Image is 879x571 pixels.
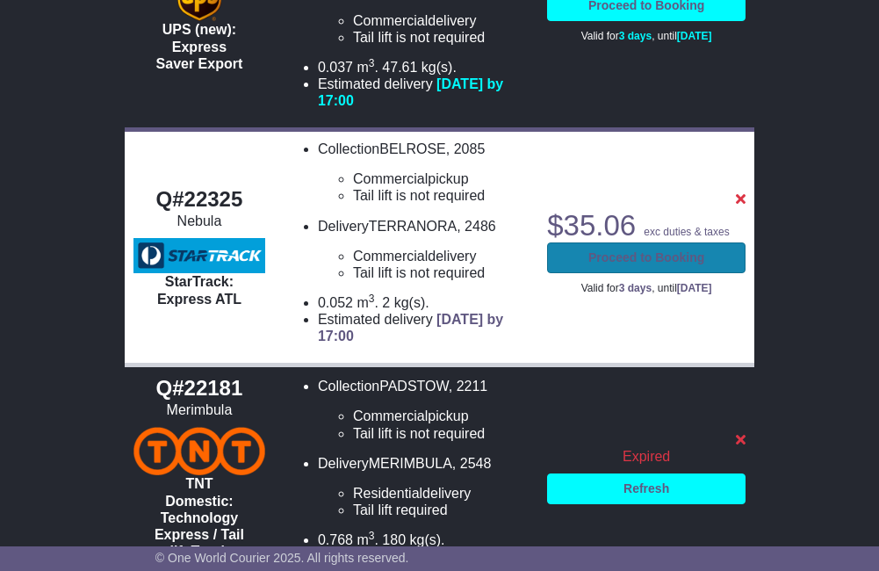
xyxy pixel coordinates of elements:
[353,408,530,424] li: pickup
[446,141,485,156] span: , 2085
[353,249,428,264] span: Commercial
[357,60,378,75] span: m .
[619,282,652,294] span: 3 days
[133,213,265,229] div: Nebula
[353,171,428,186] span: Commercial
[382,532,406,547] span: 180
[318,76,503,108] span: [DATE] by 17:00
[353,502,530,518] li: Tail lift required
[382,295,390,310] span: 2
[369,57,375,69] sup: 3
[353,248,530,264] li: delivery
[421,60,457,75] span: kg(s).
[353,13,428,28] span: Commercial
[369,293,375,305] sup: 3
[547,282,746,294] p: Valid for , until
[353,170,530,187] li: pickup
[353,425,530,442] li: Tail lift is not required
[318,60,353,75] span: 0.037
[410,532,445,547] span: kg(s).
[644,226,729,238] span: exc duties & taxes
[157,274,241,306] span: StarTrack: Express ATL
[449,379,487,394] span: , 2211
[133,187,265,213] div: Q#22325
[133,238,265,273] img: StarTrack: Express ATL
[318,295,353,310] span: 0.052
[155,476,244,559] span: TNT Domestic: Technology Express / Tail lift Truck
[369,530,375,542] sup: 3
[547,209,636,242] span: $
[564,209,637,242] span: 35.06
[133,401,265,418] div: Merimbula
[357,295,378,310] span: m .
[379,379,449,394] span: PADSTOW
[547,242,746,273] a: Proceed to Booking
[547,473,746,504] a: Refresh
[318,76,530,109] li: Estimated delivery
[619,30,652,42] span: 3 days
[677,282,712,294] span: [DATE]
[155,551,409,565] span: © One World Courier 2025. All rights reserved.
[547,30,746,42] p: Valid for , until
[156,22,243,70] span: UPS (new): Express Saver Export
[353,187,530,204] li: Tail lift is not required
[357,532,378,547] span: m .
[318,312,503,343] span: [DATE] by 17:00
[353,485,530,502] li: delivery
[353,486,422,501] span: Residential
[353,264,530,281] li: Tail lift is not required
[394,295,429,310] span: kg(s).
[133,376,265,401] div: Q#22181
[353,12,530,29] li: delivery
[369,219,457,234] span: TERRANORA
[318,455,530,519] li: Delivery
[318,311,530,344] li: Estimated delivery
[379,141,446,156] span: BELROSE
[318,141,530,205] li: Collection
[452,456,491,471] span: , 2548
[369,456,452,471] span: MERIMBULA
[677,30,712,42] span: [DATE]
[353,29,530,46] li: Tail lift is not required
[353,408,428,423] span: Commercial
[133,427,265,475] img: TNT Domestic: Technology Express / Tail lift Truck
[318,532,353,547] span: 0.768
[318,218,530,282] li: Delivery
[457,219,495,234] span: , 2486
[318,378,530,442] li: Collection
[547,448,746,465] div: Expired
[382,60,417,75] span: 47.61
